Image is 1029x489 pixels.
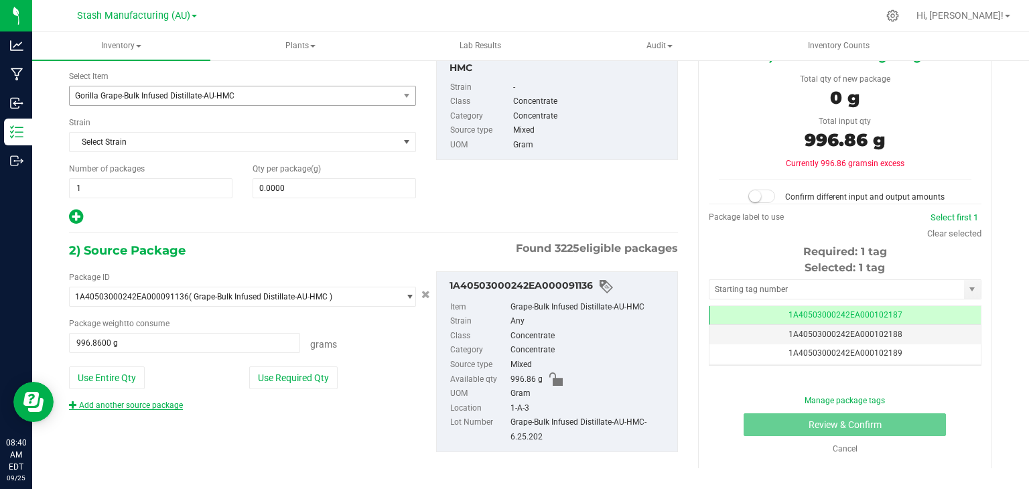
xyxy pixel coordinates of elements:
[391,32,569,60] a: Lab Results
[69,319,169,328] span: Package to consume
[510,314,671,329] div: Any
[69,70,109,82] label: Select Item
[450,109,510,124] label: Category
[555,242,579,255] span: 3225
[10,96,23,110] inline-svg: Inbound
[790,40,888,52] span: Inventory Counts
[75,292,189,301] span: 1A40503000242EA000091136
[253,164,321,173] span: Qty per package
[510,343,671,358] div: Concentrate
[513,109,671,124] div: Concentrate
[10,125,23,139] inline-svg: Inventory
[510,300,671,315] div: Grape-Bulk Infused Distillate-AU-HMC
[10,39,23,52] inline-svg: Analytics
[510,329,671,344] div: Concentrate
[69,164,145,173] span: Number of packages
[69,366,145,389] button: Use Entire Qty
[212,33,389,60] span: Plants
[441,40,519,52] span: Lab Results
[830,87,860,109] span: 0 g
[931,212,978,222] a: Select first 1
[253,179,415,198] input: 0.0000
[803,245,887,258] span: Required: 1 tag
[872,159,904,168] span: in excess
[884,9,901,22] div: Manage settings
[916,10,1004,21] span: Hi, [PERSON_NAME]!
[6,437,26,473] p: 08:40 AM EDT
[513,123,671,138] div: Mixed
[709,212,784,222] span: Package label to use
[450,279,671,295] div: 1A40503000242EA000091136
[450,314,508,329] label: Strain
[450,300,508,315] label: Item
[510,358,671,372] div: Mixed
[450,387,508,401] label: UOM
[927,228,981,238] a: Clear selected
[510,401,671,416] div: 1-A-3
[510,415,671,444] div: Grape-Bulk Infused Distillate-AU-HMC-6.25.202
[13,382,54,422] iframe: Resource center
[805,261,885,274] span: Selected: 1 tag
[398,133,415,151] span: select
[450,329,508,344] label: Class
[450,401,508,416] label: Location
[571,33,748,60] span: Audit
[70,334,299,352] input: 996.8600 g
[744,413,946,436] button: Review & Confirm
[212,32,390,60] a: Plants
[964,280,981,299] span: select
[513,138,671,153] div: Gram
[788,310,902,320] span: 1A40503000242EA000102187
[189,292,332,301] span: ( Grape-Bulk Infused Distillate-AU-HMC )
[398,287,415,306] span: select
[819,117,871,126] span: Total input qty
[75,91,381,100] span: Gorilla Grape-Bulk Infused Distillate-AU-HMC
[450,343,508,358] label: Category
[510,372,543,387] span: 996.86 g
[69,117,90,129] label: Strain
[788,348,902,358] span: 1A40503000242EA000102189
[310,339,337,350] span: Grams
[70,133,399,151] span: Select Strain
[513,80,671,95] div: -
[249,366,338,389] button: Use Required Qty
[69,215,83,224] span: Add new output
[450,94,510,109] label: Class
[450,358,508,372] label: Source type
[833,444,857,453] a: Cancel
[417,285,434,305] button: Cancel button
[77,10,190,21] span: Stash Manufacturing (AU)
[450,80,510,95] label: Strain
[450,415,508,444] label: Lot Number
[786,159,904,168] span: Currently 996.86 grams
[800,74,890,84] span: Total qty of new package
[788,330,902,339] span: 1A40503000242EA000102188
[6,473,26,483] p: 09/25
[805,396,885,405] a: Manage package tags
[32,32,210,60] a: Inventory
[450,123,510,138] label: Source type
[102,319,127,328] span: weight
[69,273,110,282] span: Package ID
[311,164,321,173] span: (g)
[570,32,748,60] a: Audit
[70,179,232,198] input: 1
[69,240,186,261] span: 2) Source Package
[10,68,23,81] inline-svg: Manufacturing
[510,387,671,401] div: Gram
[709,280,964,299] input: Starting tag number
[805,129,885,151] span: 996.86 g
[450,138,510,153] label: UOM
[516,240,678,257] span: Found eligible packages
[785,192,945,202] span: Confirm different input and output amounts
[513,94,671,109] div: Concentrate
[69,401,183,410] a: Add another source package
[750,32,928,60] a: Inventory Counts
[398,86,415,105] span: select
[450,372,508,387] label: Available qty
[10,154,23,167] inline-svg: Outbound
